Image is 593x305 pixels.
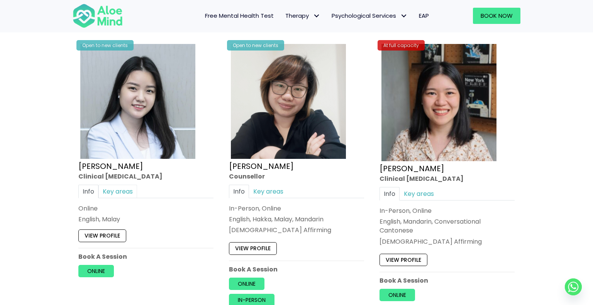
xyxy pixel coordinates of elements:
span: Psychological Services [332,12,407,20]
a: Free Mental Health Test [199,8,280,24]
a: [PERSON_NAME] [229,160,294,171]
span: Book Now [481,12,513,20]
a: [PERSON_NAME] [380,163,444,174]
a: Online [229,278,264,290]
a: Whatsapp [565,278,582,295]
p: Book A Session [78,252,213,261]
span: Therapy [285,12,320,20]
div: In-Person, Online [229,204,364,213]
a: TherapyTherapy: submenu [280,8,326,24]
p: English, Malay [78,215,213,224]
span: Psychological Services: submenu [398,10,409,22]
span: EAP [419,12,429,20]
img: Aloe mind Logo [73,3,123,29]
p: English, Hakka, Malay, Mandarin [229,215,364,224]
a: Psychological ServicesPsychological Services: submenu [326,8,413,24]
div: [DEMOGRAPHIC_DATA] Affirming [229,226,364,234]
a: EAP [413,8,435,24]
a: Key areas [98,184,137,198]
a: Info [380,187,400,200]
p: Book A Session [229,265,364,273]
a: Info [229,184,249,198]
div: Open to new clients [76,40,134,51]
a: View profile [380,253,427,266]
p: English, Mandarin, Conversational Cantonese [380,217,515,235]
a: Online [380,289,415,301]
p: Book A Session [380,276,515,285]
div: [DEMOGRAPHIC_DATA] Affirming [380,237,515,246]
img: Yvonne crop Aloe Mind [231,44,346,159]
div: Open to new clients [227,40,284,51]
span: Therapy: submenu [311,10,322,22]
a: Key areas [249,184,288,198]
img: Chen-Wen-profile-photo [381,44,496,161]
div: Clinical [MEDICAL_DATA] [78,172,213,180]
a: [PERSON_NAME] [78,160,143,171]
div: Online [78,204,213,213]
div: At full capacity [378,40,425,51]
a: Key areas [400,187,438,200]
a: View profile [78,229,126,242]
a: Book Now [473,8,520,24]
span: Free Mental Health Test [205,12,274,20]
div: Counsellor [229,172,364,180]
a: Online [78,265,114,277]
nav: Menu [133,8,435,24]
a: Info [78,184,98,198]
div: Clinical [MEDICAL_DATA] [380,174,515,183]
a: View profile [229,242,277,254]
img: Yen Li Clinical Psychologist [80,44,195,159]
div: In-Person, Online [380,206,515,215]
